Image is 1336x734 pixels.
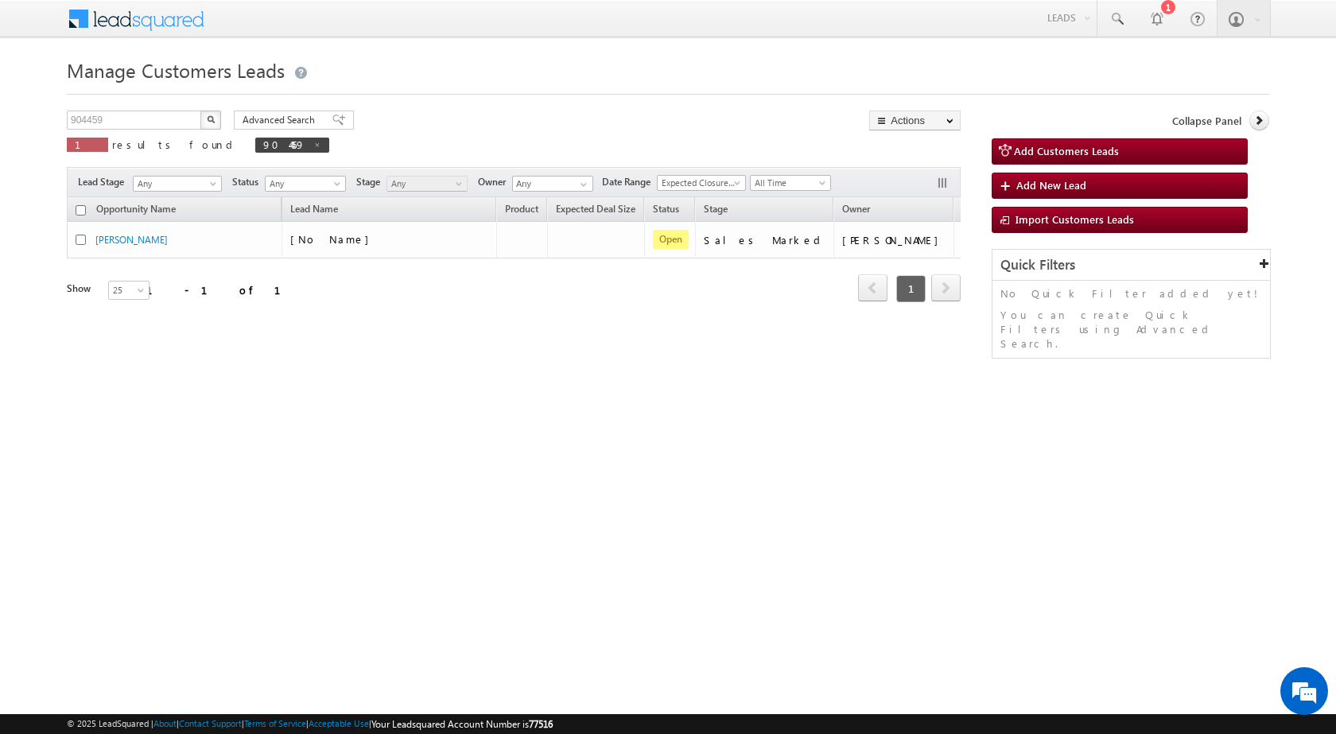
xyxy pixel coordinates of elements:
[505,203,538,215] span: Product
[842,233,946,247] div: [PERSON_NAME]
[1016,178,1086,192] span: Add New Lead
[67,57,285,83] span: Manage Customers Leads
[266,177,341,191] span: Any
[653,230,689,249] span: Open
[244,718,306,728] a: Terms of Service
[750,175,831,191] a: All Time
[356,175,386,189] span: Stage
[112,138,239,151] span: results found
[1000,308,1262,351] p: You can create Quick Filters using Advanced Search.
[548,200,643,221] a: Expected Deal Size
[529,718,553,730] span: 77516
[78,175,130,189] span: Lead Stage
[858,274,887,301] span: prev
[992,250,1270,281] div: Quick Filters
[387,177,463,191] span: Any
[263,138,305,151] span: 904459
[478,175,512,189] span: Owner
[842,203,870,215] span: Owner
[108,281,150,300] a: 25
[704,233,826,247] div: Sales Marked
[88,200,184,221] a: Opportunity Name
[931,274,961,301] span: next
[1172,114,1241,128] span: Collapse Panel
[67,717,553,732] span: © 2025 LeadSquared | | | | |
[67,282,95,296] div: Show
[1016,212,1134,226] span: Import Customers Leads
[1014,144,1119,157] span: Add Customers Leads
[146,281,300,299] div: 1 - 1 of 1
[75,138,100,151] span: 1
[657,175,746,191] a: Expected Closure Date
[290,232,377,246] span: [No Name]
[704,203,728,215] span: Stage
[386,176,468,192] a: Any
[602,175,657,189] span: Date Range
[858,276,887,301] a: prev
[282,200,346,221] span: Lead Name
[153,718,177,728] a: About
[512,176,593,192] input: Type to Search
[109,283,151,297] span: 25
[869,111,961,130] button: Actions
[696,200,736,221] a: Stage
[95,234,168,246] a: [PERSON_NAME]
[243,113,320,127] span: Advanced Search
[572,177,592,192] a: Show All Items
[134,177,216,191] span: Any
[556,203,635,215] span: Expected Deal Size
[265,176,346,192] a: Any
[751,176,826,190] span: All Time
[133,176,222,192] a: Any
[931,276,961,301] a: next
[76,205,86,216] input: Check all records
[1000,286,1262,301] p: No Quick Filter added yet!
[954,200,1002,220] span: Actions
[645,200,687,221] a: Status
[658,176,740,190] span: Expected Closure Date
[371,718,553,730] span: Your Leadsquared Account Number is
[96,203,176,215] span: Opportunity Name
[309,718,369,728] a: Acceptable Use
[207,115,215,123] img: Search
[232,175,265,189] span: Status
[179,718,242,728] a: Contact Support
[896,275,926,302] span: 1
